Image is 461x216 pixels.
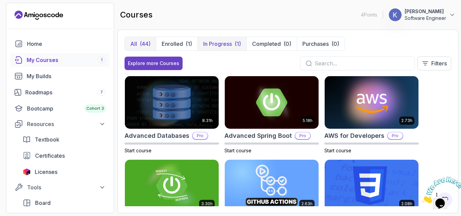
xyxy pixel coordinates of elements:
[283,40,291,48] div: (0)
[19,196,110,210] a: board
[19,149,110,162] a: certificates
[431,59,447,67] p: Filters
[35,168,57,176] span: Licenses
[235,40,241,48] div: (1)
[10,53,110,67] a: courses
[401,201,412,207] p: 2.08h
[10,86,110,99] a: roadmaps
[302,40,329,48] p: Purchases
[325,160,418,212] img: CSS Essentials card
[35,135,59,144] span: Textbook
[125,37,156,51] button: All(44)
[27,183,106,191] div: Tools
[19,133,110,146] a: textbook
[130,40,137,48] p: All
[388,132,403,139] p: Pro
[125,57,183,70] button: Explore more Courses
[10,102,110,115] a: bootcamp
[10,69,110,83] a: builds
[125,76,219,129] img: Advanced Databases card
[140,40,151,48] div: (44)
[202,118,213,123] p: 8.31h
[27,56,106,64] div: My Courses
[331,40,339,48] div: (0)
[128,60,179,67] div: Explore more Courses
[315,59,409,67] input: Search...
[27,104,106,113] div: Bootcamp
[101,57,103,63] span: 1
[23,168,31,175] img: jetbrains icon
[186,40,192,48] div: (1)
[405,15,446,22] p: Software Engineer
[388,8,456,22] button: user profile image[PERSON_NAME]Software Engineer
[246,37,297,51] button: Completed(0)
[156,37,197,51] button: Enrolled(1)
[297,37,345,51] button: Purchases(0)
[193,132,208,139] p: Pro
[86,106,104,111] span: Cohort 3
[324,148,351,153] span: Start course
[35,199,51,207] span: Board
[120,9,153,20] h2: courses
[27,72,106,80] div: My Builds
[361,11,377,18] p: 4 Points
[324,131,384,141] h2: AWS for Developers
[203,40,232,48] p: In Progress
[3,3,5,8] span: 1
[125,148,152,153] span: Start course
[325,76,418,129] img: AWS for Developers card
[419,174,461,206] iframe: chat widget
[10,118,110,130] button: Resources
[295,132,310,139] p: Pro
[401,118,412,123] p: 2.73h
[100,90,103,95] span: 7
[10,181,110,193] button: Tools
[197,37,246,51] button: In Progress(1)
[405,8,446,15] p: [PERSON_NAME]
[10,37,110,51] a: home
[389,8,402,21] img: user profile image
[301,201,313,207] p: 2.63h
[225,160,319,212] img: CI/CD with GitHub Actions card
[417,56,451,70] button: Filters
[27,120,106,128] div: Resources
[15,10,63,21] a: Landing page
[125,160,219,212] img: Building APIs with Spring Boot card
[3,3,45,29] img: Chat attention grabber
[201,201,213,207] p: 3.30h
[224,131,292,141] h2: Advanced Spring Boot
[303,118,313,123] p: 5.18h
[125,131,189,141] h2: Advanced Databases
[162,40,183,48] p: Enrolled
[252,40,281,48] p: Completed
[25,88,106,96] div: Roadmaps
[224,148,251,153] span: Start course
[35,152,65,160] span: Certificates
[225,76,319,129] img: Advanced Spring Boot card
[27,40,106,48] div: Home
[19,165,110,179] a: licenses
